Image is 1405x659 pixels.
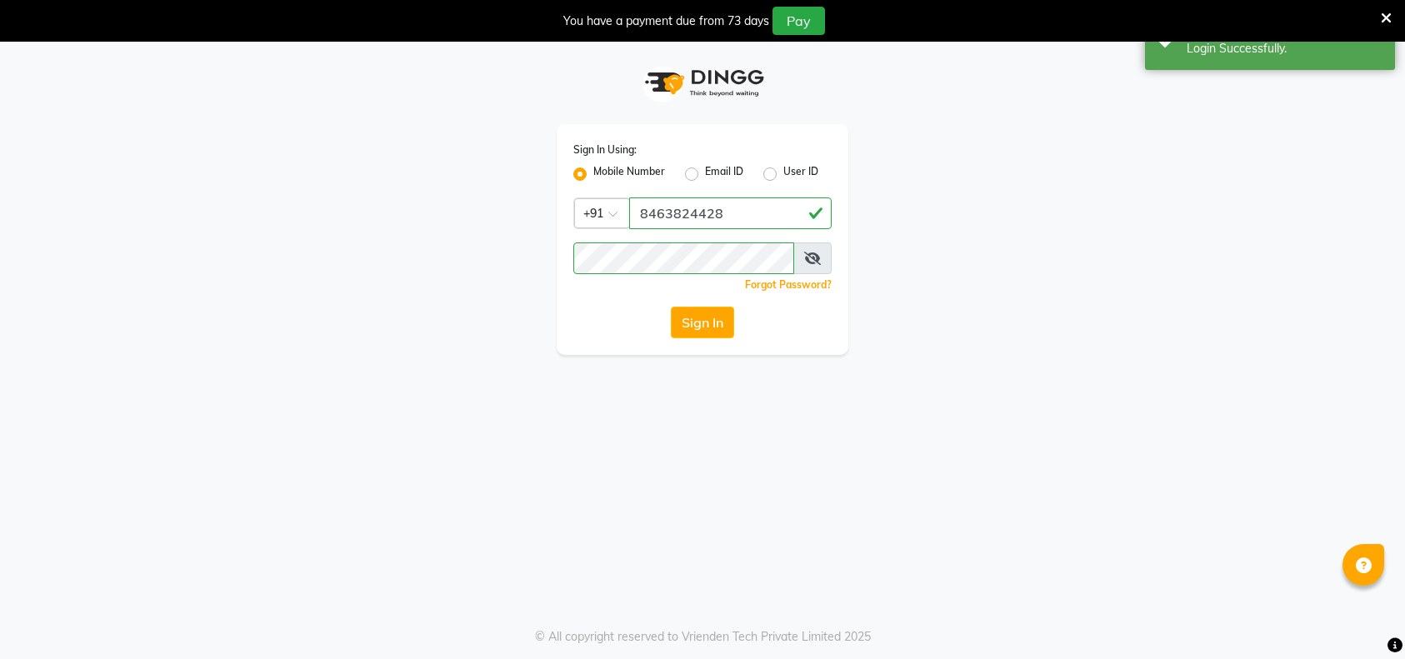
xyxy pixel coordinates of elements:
input: Username [573,242,794,274]
iframe: chat widget [1335,592,1388,642]
label: Email ID [705,164,743,184]
div: You have a payment due from 73 days [563,12,769,30]
label: Mobile Number [593,164,665,184]
a: Forgot Password? [745,278,832,291]
img: logo1.svg [636,58,769,107]
button: Sign In [671,307,734,338]
label: User ID [783,164,818,184]
button: Pay [772,7,825,35]
input: Username [629,197,832,229]
div: Login Successfully. [1187,40,1382,57]
label: Sign In Using: [573,142,637,157]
